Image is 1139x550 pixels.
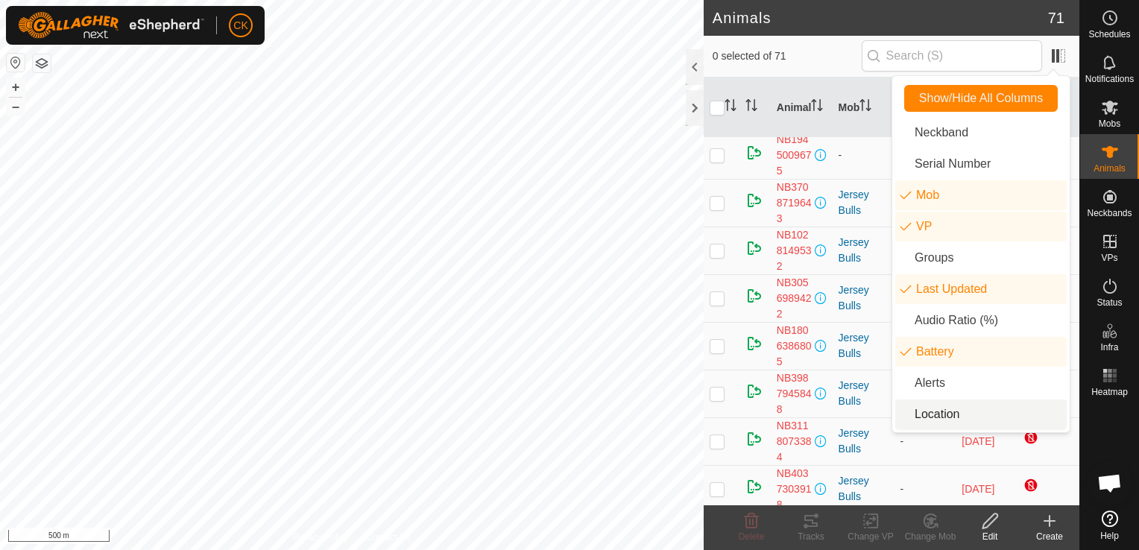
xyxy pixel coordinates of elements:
div: Edit [960,530,1020,543]
li: neckband.label.serialNumber [895,149,1067,179]
span: NB4037303918 [777,466,812,513]
div: Create [1020,530,1079,543]
button: + [7,78,25,96]
img: returning on [745,478,763,496]
div: Jersey Bulls [839,426,889,457]
li: vp.label.vp [895,212,1067,241]
li: common.label.location [895,399,1067,429]
button: Map Layers [33,54,51,72]
div: Open chat [1088,461,1132,505]
h2: Animals [713,9,1048,27]
p-sorticon: Activate to sort [725,101,736,113]
div: Jersey Bulls [839,378,889,409]
span: NB1028149532 [777,227,812,274]
span: Schedules [1088,30,1130,39]
input: Search (S) [862,40,1042,72]
th: Animal [771,78,833,138]
span: NB1945009675 [777,132,812,179]
div: Change VP [841,530,900,543]
p-sorticon: Activate to sort [859,101,871,113]
span: Notifications [1085,75,1134,83]
span: Delete [739,531,765,542]
span: Help [1100,531,1119,540]
img: returning on [745,335,763,353]
li: neckband.label.title [895,118,1067,148]
a: Contact Us [367,531,411,544]
span: NB3118073384 [777,418,812,465]
span: VPs [1101,253,1117,262]
span: Animals [1094,164,1126,173]
img: Gallagher Logo [18,12,204,39]
li: common.btn.groups [895,243,1067,273]
span: CK [233,18,247,34]
p-sorticon: Activate to sort [745,101,757,113]
img: returning on [745,144,763,162]
app-display-virtual-paddock-transition: - [900,483,903,495]
button: Reset Map [7,54,25,72]
th: Mob [833,78,895,138]
button: – [7,98,25,116]
span: Infra [1100,343,1118,352]
div: Jersey Bulls [839,187,889,218]
span: NB1806386805 [777,323,812,370]
span: 18 Aug 2025, 3:38 am [962,483,994,495]
div: Jersey Bulls [839,330,889,361]
li: enum.columnList.audioRatio [895,306,1067,335]
img: returning on [745,192,763,209]
li: animal.label.alerts [895,368,1067,398]
li: neckband.label.battery [895,337,1067,367]
app-display-virtual-paddock-transition: - [900,435,903,447]
button: Show/Hide All Columns [904,85,1058,112]
span: Mobs [1099,119,1120,128]
span: 71 [1048,7,1064,29]
span: Show/Hide All Columns [919,92,1043,105]
a: Privacy Policy [293,531,349,544]
span: NB3987945848 [777,370,812,417]
p-sorticon: Activate to sort [811,101,823,113]
img: returning on [745,239,763,257]
div: Jersey Bulls [839,473,889,505]
span: NB3056989422 [777,275,812,322]
li: mob.label.mob [895,180,1067,210]
img: returning on [745,382,763,400]
div: Change Mob [900,530,960,543]
span: Neckbands [1087,209,1132,218]
span: Status [1097,298,1122,307]
div: Jersey Bulls [839,282,889,314]
div: Jersey Bulls [839,235,889,266]
div: - [839,148,889,163]
span: NB3708719643 [777,180,812,227]
li: enum.columnList.lastUpdated [895,274,1067,304]
span: 12 Aug 2025, 12:58 am [962,435,994,447]
img: returning on [745,430,763,448]
img: returning on [745,287,763,305]
span: 0 selected of 71 [713,48,862,64]
a: Help [1080,505,1139,546]
div: Tracks [781,530,841,543]
span: Heatmap [1091,388,1128,396]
